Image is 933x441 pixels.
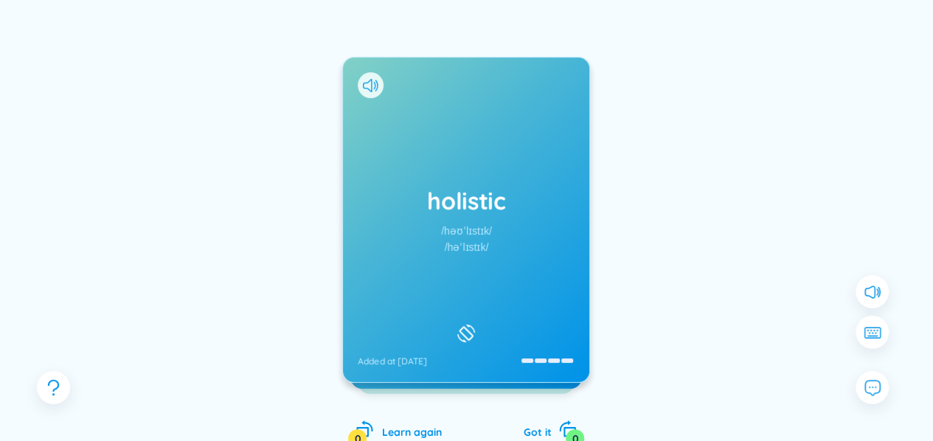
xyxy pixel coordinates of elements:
span: rotate-right [558,420,577,438]
div: /həʊˈlɪstɪk/ [441,223,492,239]
div: /həˈlɪstɪk/ [445,239,489,255]
h1: holistic [358,184,575,217]
span: rotate-left [355,420,374,438]
span: Learn again [381,426,441,439]
div: Added at [DATE] [358,355,426,367]
button: question [37,371,70,404]
span: Got it [523,426,551,439]
span: question [44,378,63,397]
